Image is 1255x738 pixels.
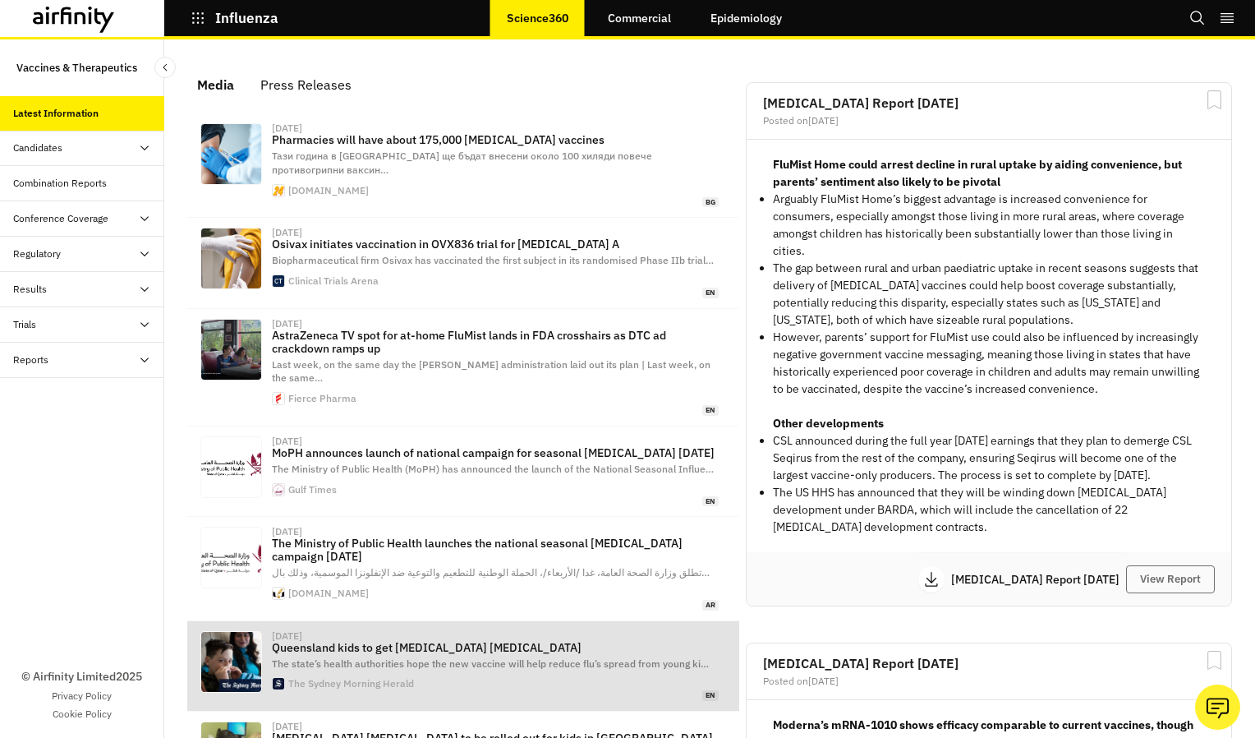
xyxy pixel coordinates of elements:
[273,185,284,196] img: favicon6.ico
[272,150,652,176] span: Тази година в [GEOGRAPHIC_DATA] ще бъдат внесени около 100 хиляди повече противогрипни ваксин …
[272,123,302,133] div: [DATE]
[154,57,176,78] button: Close Sidebar
[272,133,719,146] p: Pharmacies will have about 175,000 [MEDICAL_DATA] vaccines
[1126,565,1215,593] button: View Report
[201,320,261,380] img: flumist-ad.png
[951,574,1126,585] p: [MEDICAL_DATA] Report [DATE]
[1204,90,1225,110] svg: Bookmark Report
[272,238,719,251] p: Osivax initiates vaccination in OVX836 trial for [MEDICAL_DATA] A
[702,496,719,507] span: en
[13,353,48,367] div: Reports
[187,427,739,517] a: [DATE]MoPH announces launch of national campaign for seasonal [MEDICAL_DATA] [DATE]The Ministry o...
[773,157,1182,189] strong: FluMist Home could arrest decline in rural uptake by aiding convenience, but parents’ sentiment a...
[13,211,108,226] div: Conference Coverage
[507,12,568,25] p: Science360
[21,668,142,685] p: © Airfinity Limited 2025
[288,485,337,495] div: Gulf Times
[187,517,739,620] a: [DATE]The Ministry of Public Health launches the national seasonal [MEDICAL_DATA] campaign [DATE]...
[273,275,284,287] img: cropped-Clinical-Trials-Arena-270x270.png
[52,689,112,703] a: Privacy Policy
[272,631,302,641] div: [DATE]
[13,282,47,297] div: Results
[763,96,1215,109] h2: [MEDICAL_DATA] Report [DATE]
[201,632,261,692] img: 0e2e58291b15dc4a833a424216cc3c262ce8444e
[288,394,356,404] div: Fierce Pharma
[273,393,284,404] img: fiercefavicon.ico
[272,446,719,459] p: MoPH announces launch of national campaign for seasonal [MEDICAL_DATA] [DATE]
[273,588,284,599] img: favicon.png
[288,588,369,598] div: [DOMAIN_NAME]
[1195,685,1240,730] button: Ask our analysts
[1189,4,1206,32] button: Search
[13,141,62,155] div: Candidates
[272,722,302,731] div: [DATE]
[273,484,284,496] img: favicon.png
[187,621,739,712] a: [DATE]Queensland kids to get [MEDICAL_DATA] [MEDICAL_DATA]The state’s health authorities hope the...
[201,124,261,184] img: 2708940.jpg
[191,4,278,32] button: Influenza
[773,484,1205,536] p: The US HHS has announced that they will be winding down [MEDICAL_DATA] development under BARDA, w...
[773,416,884,431] strong: Other developments
[16,53,137,83] p: Vaccines & Therapeutics
[215,11,278,25] p: Influenza
[272,657,709,670] span: The state’s health authorities hope the new vaccine will help reduce flu’s spread from young ki …
[272,527,302,537] div: [DATE]
[272,228,302,238] div: [DATE]
[13,317,36,332] div: Trials
[763,657,1215,670] h2: [MEDICAL_DATA] Report [DATE]
[288,679,414,689] div: The Sydney Morning Herald
[702,197,719,208] span: bg
[288,186,369,196] div: [DOMAIN_NAME]
[187,113,739,218] a: [DATE]Pharmacies will have about 175,000 [MEDICAL_DATA] vaccinesТази година в [GEOGRAPHIC_DATA] щ...
[201,228,261,288] img: shutterstock_2480985895.jpg
[53,707,112,722] a: Cookie Policy
[201,437,261,497] img: 357611.jpeg
[187,309,739,427] a: [DATE]AstraZeneca TV spot for at-home FluMist lands in FDA crosshairs as DTC ad crackdown ramps u...
[260,72,352,97] div: Press Releases
[763,116,1215,126] div: Posted on [DATE]
[702,600,719,611] span: ar
[272,254,714,266] span: Biopharmaceutical firm Osivax has vaccinated the first subject in its randomised Phase IIb trial …
[702,405,719,416] span: en
[273,678,284,690] img: smh.ico
[272,329,719,355] p: AstraZeneca TV spot for at-home FluMist lands in FDA crosshairs as DTC ad crackdown ramps up
[272,566,710,579] span: تطلق وزارة الصحة العامة، غدا /الأربعاء/، الحملة الوطنية للتطعيم والتوعية ضد الإنفلونزا الموسمية، ...
[288,276,379,286] div: Clinical Trials Arena
[702,288,719,298] span: en
[272,641,719,654] p: Queensland kids to get [MEDICAL_DATA] [MEDICAL_DATA]
[773,191,1205,260] p: Arguably FluMist Home’s biggest advantage is increased convenience for consumers, especially amon...
[13,247,61,261] div: Regulatory
[272,463,714,475] span: The Ministry of Public Health (MoPH) has announced the launch of the National Seasonal Influe …
[702,690,719,701] span: en
[201,528,261,588] img: 20250916_1758031490-765.PNG
[197,72,234,97] div: Media
[773,260,1205,329] p: The gap between rural and urban paediatric uptake in recent seasons suggests that delivery of [ME...
[272,319,302,329] div: [DATE]
[272,537,719,563] p: The Ministry of Public Health launches the national seasonal [MEDICAL_DATA] campaign [DATE]
[763,676,1215,686] div: Posted on [DATE]
[773,432,1205,484] p: CSL announced during the full year [DATE] earnings that they plan to demerge CSL Seqirus from the...
[187,218,739,308] a: [DATE]Osivax initiates vaccination in OVX836 trial for [MEDICAL_DATA] ABiopharmaceutical firm Osi...
[1204,650,1225,671] svg: Bookmark Report
[13,106,99,121] div: Latest Information
[13,176,107,191] div: Combination Reports
[272,436,302,446] div: [DATE]
[272,358,710,385] span: Last week, on the same day the [PERSON_NAME] administration laid out its plan | Last week, on the...
[773,329,1205,398] p: However, parents’ support for FluMist use could also be influenced by increasingly negative gover...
